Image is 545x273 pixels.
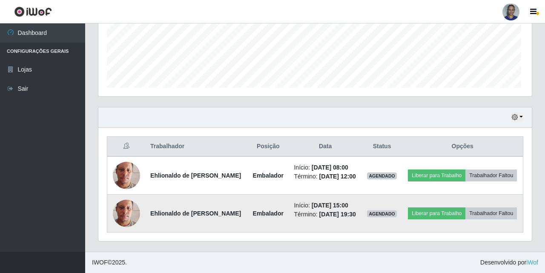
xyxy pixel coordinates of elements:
[367,210,397,217] span: AGENDADO
[465,207,517,219] button: Trabalhador Faltou
[150,210,241,217] strong: Ehlionaldo de [PERSON_NAME]
[113,151,140,200] img: 1675087680149.jpeg
[253,172,284,179] strong: Embalador
[362,137,402,157] th: Status
[92,259,108,266] span: IWOF
[289,137,361,157] th: Data
[14,6,52,17] img: CoreUI Logo
[92,258,127,267] span: © 2025 .
[408,170,465,181] button: Liberar para Trabalho
[526,259,538,266] a: iWof
[408,207,465,219] button: Liberar para Trabalho
[294,210,356,219] li: Término:
[319,173,356,180] time: [DATE] 12:00
[312,164,348,171] time: [DATE] 08:00
[465,170,517,181] button: Trabalhador Faltou
[145,137,247,157] th: Trabalhador
[294,163,356,172] li: Início:
[312,202,348,209] time: [DATE] 15:00
[113,189,140,238] img: 1675087680149.jpeg
[294,172,356,181] li: Término:
[367,172,397,179] span: AGENDADO
[150,172,241,179] strong: Ehlionaldo de [PERSON_NAME]
[319,211,356,218] time: [DATE] 19:30
[402,137,523,157] th: Opções
[247,137,289,157] th: Posição
[480,258,538,267] span: Desenvolvido por
[253,210,284,217] strong: Embalador
[294,201,356,210] li: Início:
